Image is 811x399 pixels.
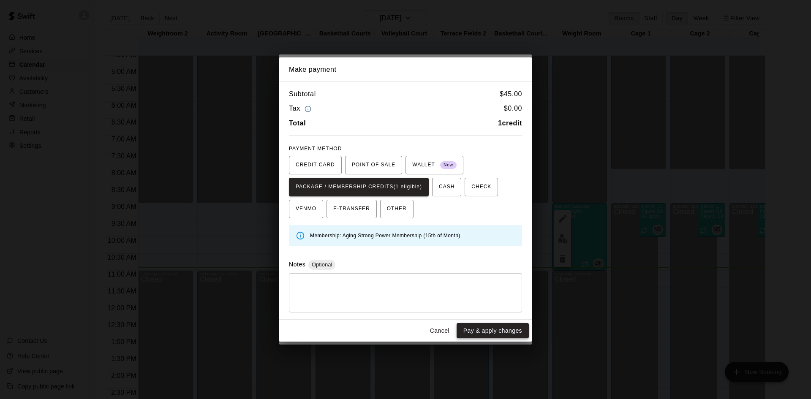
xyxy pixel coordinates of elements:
h6: Subtotal [289,89,316,100]
button: CASH [432,178,461,196]
b: Total [289,119,306,127]
span: OTHER [387,202,407,216]
h2: Make payment [279,57,532,82]
h6: $ 0.00 [504,103,522,114]
button: PACKAGE / MEMBERSHIP CREDITS(1 eligible) [289,178,429,196]
button: Cancel [426,323,453,339]
label: Notes [289,261,305,268]
span: WALLET [412,158,457,172]
span: VENMO [296,202,316,216]
button: CHECK [465,178,498,196]
button: WALLET New [405,156,463,174]
button: POINT OF SALE [345,156,402,174]
span: Optional [308,261,335,268]
button: VENMO [289,200,323,218]
button: Pay & apply changes [457,323,529,339]
b: 1 credit [498,119,522,127]
button: OTHER [380,200,414,218]
button: CREDIT CARD [289,156,342,174]
span: New [440,160,457,171]
span: E-TRANSFER [333,202,370,216]
span: PAYMENT METHOD [289,146,342,152]
span: CREDIT CARD [296,158,335,172]
span: CASH [439,180,454,194]
button: E-TRANSFER [327,200,377,218]
h6: Tax [289,103,313,114]
span: Membership: Aging Strong Power Membership (15th of Month) [310,233,460,239]
span: CHECK [471,180,491,194]
span: POINT OF SALE [352,158,395,172]
h6: $ 45.00 [500,89,522,100]
span: PACKAGE / MEMBERSHIP CREDITS (1 eligible) [296,180,422,194]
